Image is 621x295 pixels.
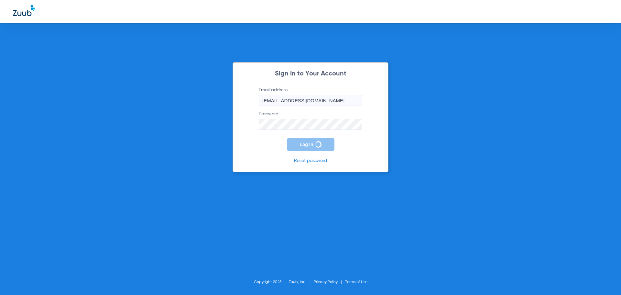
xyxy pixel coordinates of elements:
[254,279,289,285] li: Copyright 2025
[259,87,362,106] label: Email address
[287,138,334,151] button: Log In
[249,71,372,77] h2: Sign In to Your Account
[314,280,338,284] a: Privacy Policy
[300,142,313,147] span: Log In
[345,280,367,284] a: Terms of Use
[289,279,314,285] li: Zuub, Inc.
[259,119,362,130] input: Password
[294,158,327,163] a: Reset password
[259,111,362,130] label: Password
[259,95,362,106] input: Email address
[13,5,35,16] img: Zuub Logo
